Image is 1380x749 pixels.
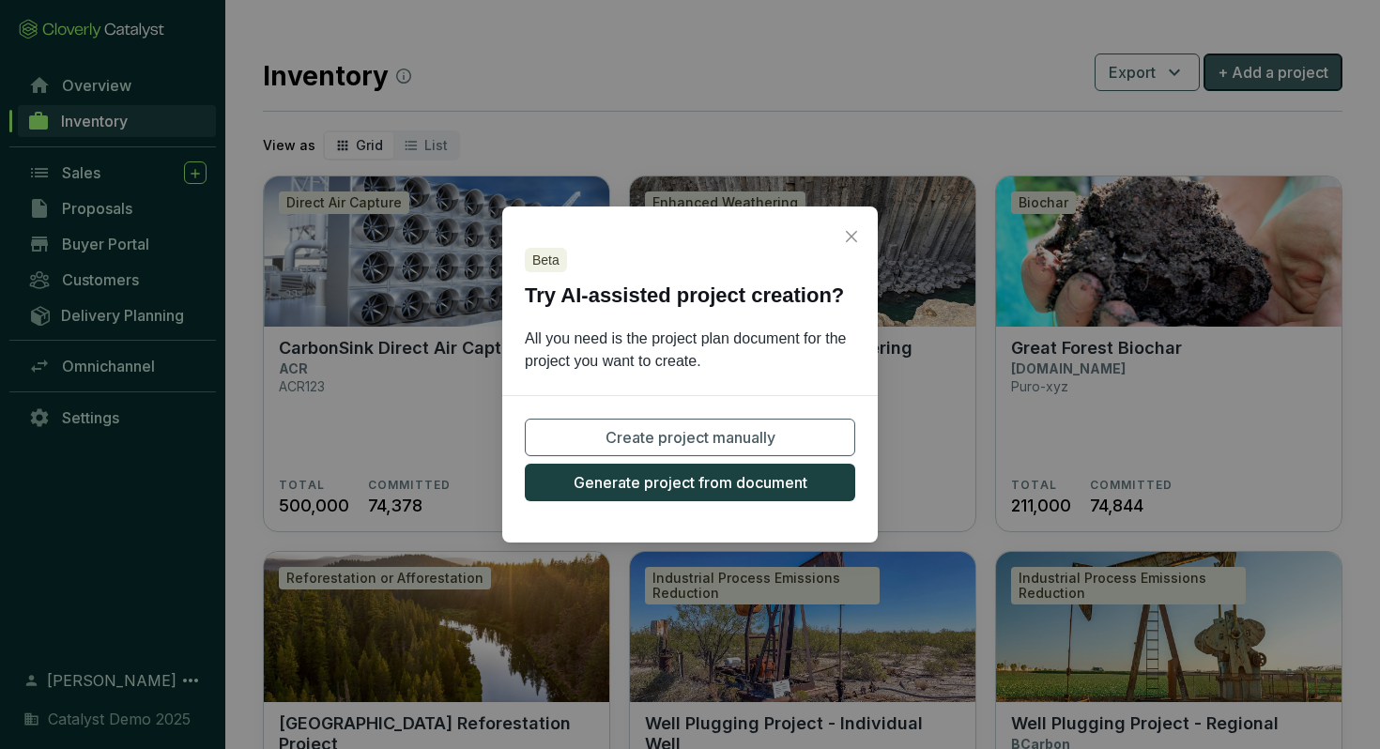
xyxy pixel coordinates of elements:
[836,222,866,252] button: Close
[574,471,807,494] span: Generate project from document
[532,252,560,268] p: Beta
[844,229,859,244] span: close
[606,426,775,449] span: Create project manually
[525,280,855,313] h2: Try AI-assisted project creation?
[836,229,866,244] span: Close
[525,419,855,456] button: Create project manually
[525,464,855,501] button: Generate project from document
[502,328,878,373] p: All you need is the project plan document for the project you want to create.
